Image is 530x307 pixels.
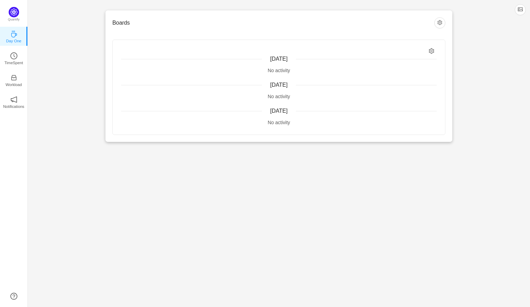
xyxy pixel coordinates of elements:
[8,17,20,22] p: Quantify
[6,38,21,44] p: Day One
[10,52,17,59] i: icon: clock-circle
[9,7,19,17] img: Quantify
[434,17,445,28] button: icon: setting
[5,60,23,66] p: TimeSpent
[121,119,437,126] div: No activity
[270,82,288,88] span: [DATE]
[10,31,17,37] i: icon: coffee
[6,82,22,88] p: Workload
[10,98,17,105] a: icon: notificationNotifications
[10,54,17,61] a: icon: clock-circleTimeSpent
[429,48,435,54] i: icon: setting
[10,293,17,300] a: icon: question-circle
[10,33,17,40] a: icon: coffeeDay One
[121,93,437,100] div: No activity
[270,56,288,62] span: [DATE]
[3,103,24,110] p: Notifications
[112,19,434,26] h3: Boards
[121,67,437,74] div: No activity
[515,4,526,15] button: icon: picture
[10,74,17,81] i: icon: inbox
[270,108,288,114] span: [DATE]
[10,76,17,83] a: icon: inboxWorkload
[10,96,17,103] i: icon: notification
